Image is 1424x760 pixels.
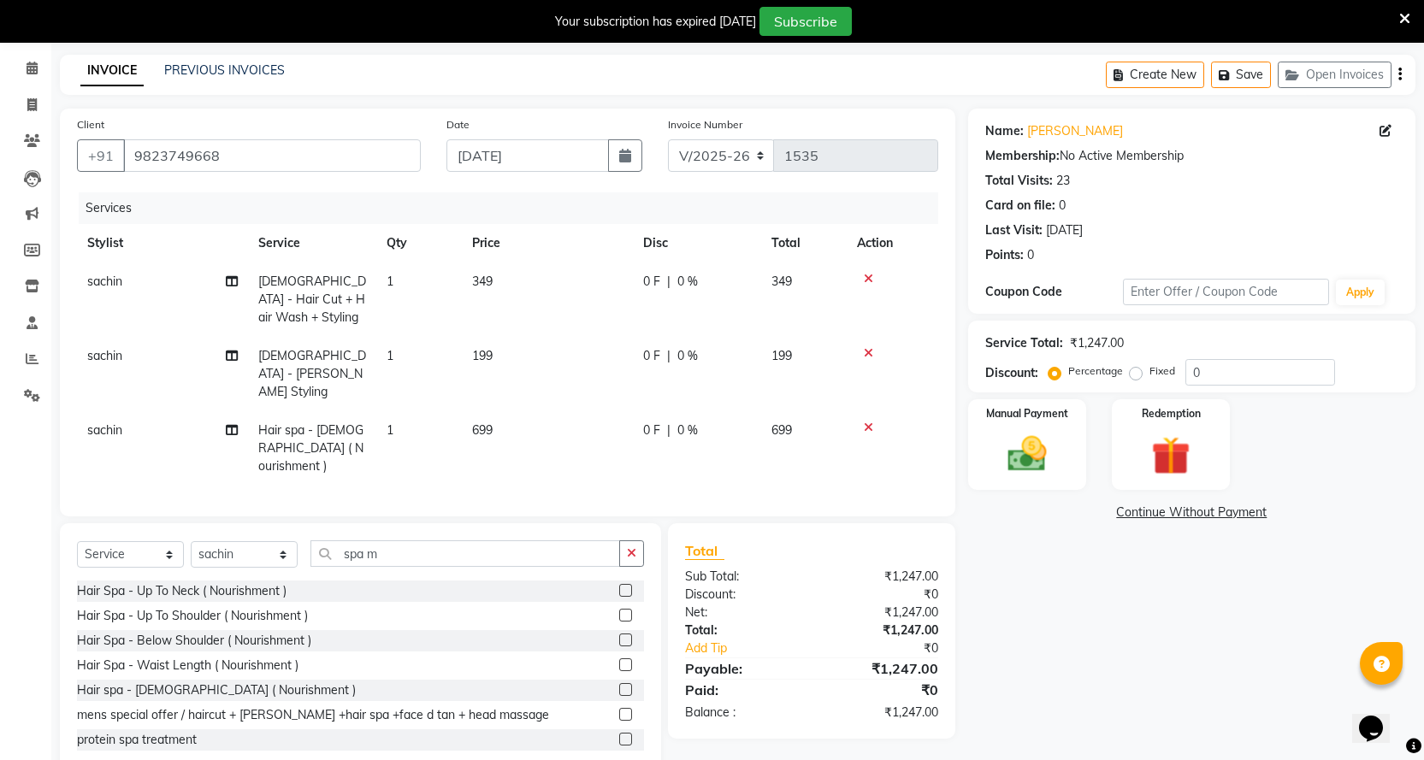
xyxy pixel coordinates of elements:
[672,704,812,722] div: Balance :
[996,432,1059,476] img: _cash.svg
[985,172,1053,190] div: Total Visits:
[1027,246,1034,264] div: 0
[761,224,847,262] th: Total
[643,347,660,365] span: 0 F
[77,632,311,650] div: Hair Spa - Below Shoulder ( Nourishment )
[77,731,197,749] div: protein spa treatment
[672,586,812,604] div: Discount:
[771,274,792,289] span: 349
[985,122,1024,140] div: Name:
[667,273,671,291] span: |
[77,681,356,699] div: Hair spa - [DEMOGRAPHIC_DATA] ( Nourishment )
[258,422,363,474] span: Hair spa - [DEMOGRAPHIC_DATA] ( Nourishment )
[1352,692,1407,743] iframe: chat widget
[985,147,1060,165] div: Membership:
[123,139,421,172] input: Search by Name/Mobile/Email/Code
[672,622,812,639] div: Total:
[812,680,951,700] div: ₹0
[812,658,951,679] div: ₹1,247.00
[1278,62,1392,88] button: Open Invoices
[1336,280,1385,305] button: Apply
[847,224,938,262] th: Action
[643,273,660,291] span: 0 F
[1149,363,1175,379] label: Fixed
[77,224,248,262] th: Stylist
[672,639,835,657] a: Add Tip
[685,542,724,560] span: Total
[446,117,470,133] label: Date
[985,147,1398,165] div: No Active Membership
[164,62,285,78] a: PREVIOUS INVOICES
[985,283,1123,301] div: Coupon Code
[812,568,951,586] div: ₹1,247.00
[77,582,287,600] div: Hair Spa - Up To Neck ( Nourishment )
[985,197,1055,215] div: Card on file:
[77,607,308,625] div: Hair Spa - Up To Shoulder ( Nourishment )
[310,540,620,567] input: Search or Scan
[248,224,376,262] th: Service
[1106,62,1204,88] button: Create New
[633,224,761,262] th: Disc
[643,421,660,439] span: 0 F
[387,422,393,438] span: 1
[87,422,122,438] span: sachin
[812,586,951,604] div: ₹0
[555,13,756,31] div: Your subscription has expired [DATE]
[472,274,493,289] span: 349
[677,347,698,365] span: 0 %
[77,706,549,724] div: mens special offer / haircut + [PERSON_NAME] +hair spa +face d tan + head massage
[812,704,951,722] div: ₹1,247.00
[1070,334,1124,352] div: ₹1,247.00
[77,657,298,675] div: Hair Spa - Waist Length ( Nourishment )
[80,56,144,86] a: INVOICE
[87,348,122,363] span: sachin
[1142,406,1201,421] label: Redemption
[1046,221,1083,239] div: [DATE]
[1068,363,1123,379] label: Percentage
[759,7,852,36] button: Subscribe
[835,639,951,657] div: ₹0
[668,117,742,133] label: Invoice Number
[472,422,493,438] span: 699
[985,221,1043,239] div: Last Visit:
[985,364,1038,382] div: Discount:
[1211,62,1271,88] button: Save
[771,348,792,363] span: 199
[1027,122,1123,140] a: [PERSON_NAME]
[986,406,1068,421] label: Manual Payment
[812,622,951,639] div: ₹1,247.00
[672,658,812,679] div: Payable:
[1139,432,1202,480] img: _gift.svg
[258,348,366,399] span: [DEMOGRAPHIC_DATA] - [PERSON_NAME] Styling
[387,348,393,363] span: 1
[985,246,1024,264] div: Points:
[376,224,462,262] th: Qty
[87,274,122,289] span: sachin
[472,348,493,363] span: 199
[79,192,951,224] div: Services
[677,273,698,291] span: 0 %
[812,604,951,622] div: ₹1,247.00
[77,117,104,133] label: Client
[667,347,671,365] span: |
[985,334,1063,352] div: Service Total:
[462,224,633,262] th: Price
[1056,172,1070,190] div: 23
[672,680,812,700] div: Paid:
[1059,197,1066,215] div: 0
[258,274,366,325] span: [DEMOGRAPHIC_DATA] - Hair Cut + Hair Wash + Styling
[1123,279,1330,305] input: Enter Offer / Coupon Code
[667,421,671,439] span: |
[387,274,393,289] span: 1
[972,504,1412,521] a: Continue Without Payment
[77,139,125,172] button: +91
[677,421,698,439] span: 0 %
[672,568,812,586] div: Sub Total:
[771,422,792,438] span: 699
[672,604,812,622] div: Net:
